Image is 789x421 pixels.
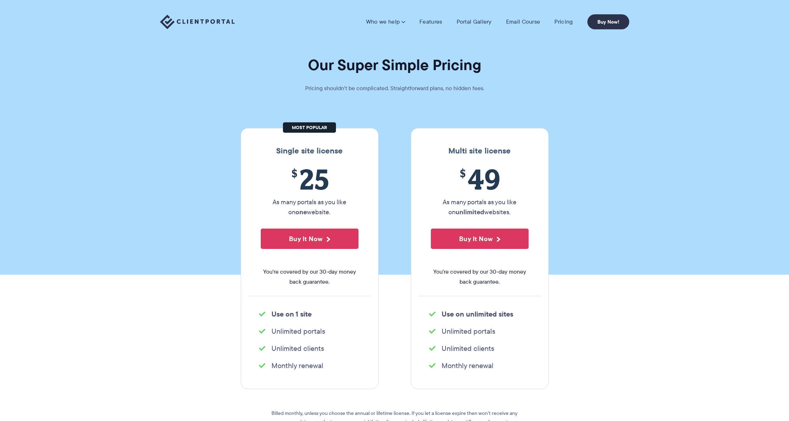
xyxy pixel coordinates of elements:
[431,229,529,249] button: Buy It Now
[259,343,360,353] li: Unlimited clients
[259,361,360,371] li: Monthly renewal
[429,361,530,371] li: Monthly renewal
[261,229,359,249] button: Buy It Now
[442,309,513,319] strong: Use on unlimited sites
[261,163,359,195] span: 25
[366,18,405,25] a: Who we help
[431,197,529,217] p: As many portals as you like on websites.
[431,267,529,287] span: You're covered by our 30-day money back guarantee.
[429,326,530,336] li: Unlimited portals
[429,343,530,353] li: Unlimited clients
[456,207,484,217] strong: unlimited
[418,146,541,156] h3: Multi site license
[587,14,629,29] a: Buy Now!
[287,83,502,93] p: Pricing shouldn't be complicated. Straightforward plans, no hidden fees.
[554,18,573,25] a: Pricing
[295,207,307,217] strong: one
[431,163,529,195] span: 49
[419,18,442,25] a: Features
[506,18,540,25] a: Email Course
[248,146,371,156] h3: Single site license
[261,197,359,217] p: As many portals as you like on website.
[259,326,360,336] li: Unlimited portals
[271,309,312,319] strong: Use on 1 site
[261,267,359,287] span: You're covered by our 30-day money back guarantee.
[457,18,492,25] a: Portal Gallery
